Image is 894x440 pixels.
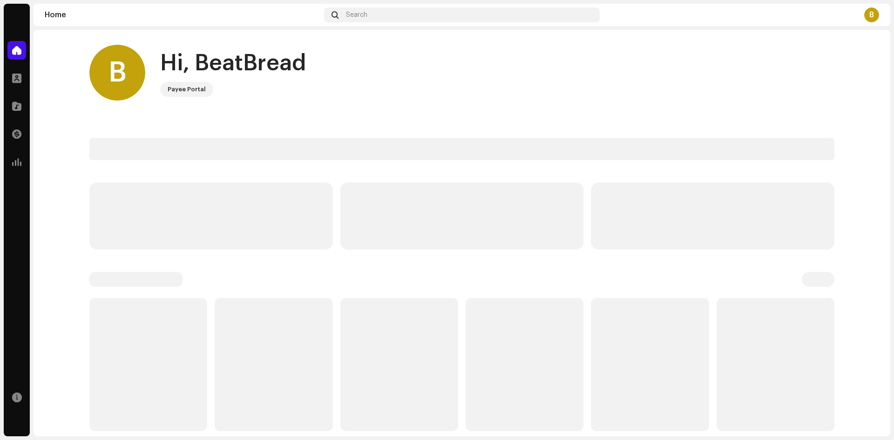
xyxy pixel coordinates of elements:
div: Hi, BeatBread [160,48,306,78]
div: B [864,7,879,22]
div: B [89,45,145,101]
span: Search [346,11,367,19]
div: Home [45,11,320,19]
div: Payee Portal [168,84,206,95]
